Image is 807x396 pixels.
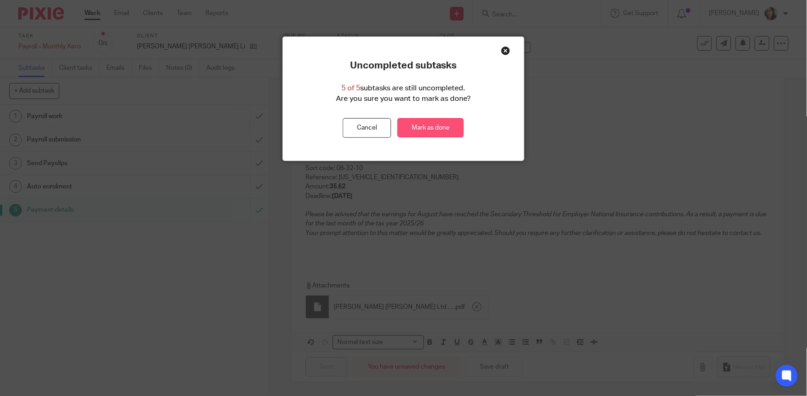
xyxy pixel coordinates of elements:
p: subtasks are still uncompleted. [341,83,466,94]
p: Are you sure you want to mark as done? [336,94,471,104]
a: Mark as done [398,118,464,138]
p: Uncompleted subtasks [350,60,457,72]
div: Close this dialog window [501,46,510,55]
span: 5 of 5 [341,84,360,92]
button: Cancel [343,118,391,138]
